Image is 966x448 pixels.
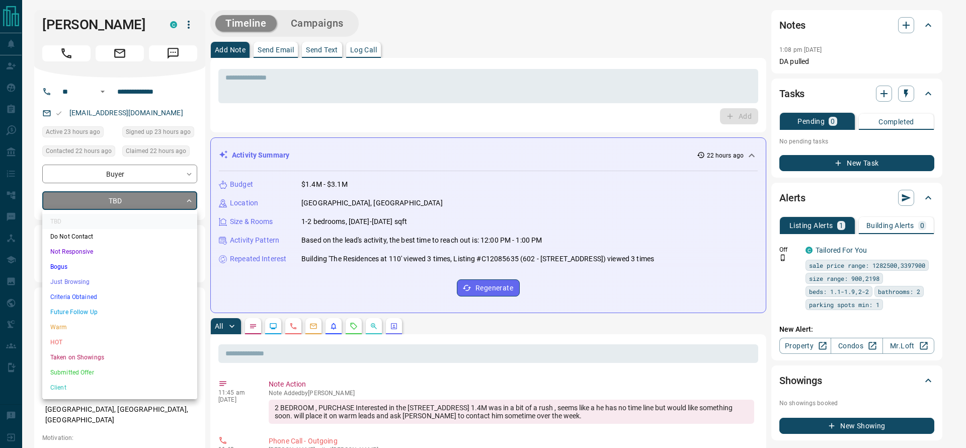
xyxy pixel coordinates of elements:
li: Submitted Offer [42,365,197,380]
li: Warm [42,320,197,335]
li: Just Browsing [42,274,197,289]
li: HOT [42,335,197,350]
li: Bogus [42,259,197,274]
li: Not Responsive [42,244,197,259]
li: Future Follow Up [42,305,197,320]
li: Client [42,380,197,395]
li: Do Not Contact [42,229,197,244]
li: Criteria Obtained [42,289,197,305]
li: Taken on Showings [42,350,197,365]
